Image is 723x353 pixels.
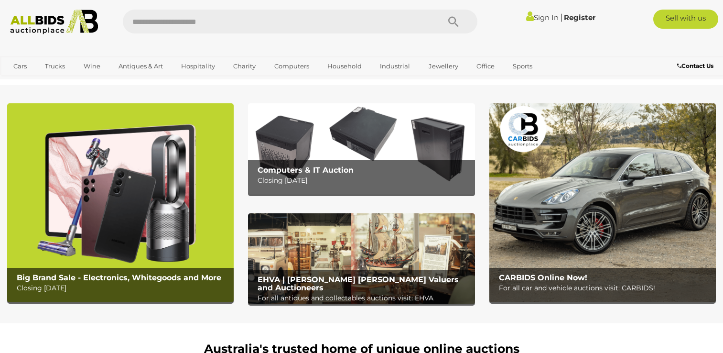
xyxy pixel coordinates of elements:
img: Computers & IT Auction [248,103,475,194]
img: Allbids.com.au [5,10,103,34]
p: For all car and vehicle auctions visit: CARBIDS! [499,282,711,294]
a: Sell with us [653,10,718,29]
p: For all antiques and collectables auctions visit: EHVA [258,292,470,304]
b: Computers & IT Auction [258,165,354,175]
a: Industrial [374,58,416,74]
b: Contact Us [677,62,713,69]
a: Office [470,58,501,74]
a: Cars [7,58,33,74]
button: Search [430,10,477,33]
a: Wine [77,58,107,74]
a: Register [564,13,595,22]
a: Sports [507,58,539,74]
a: Trucks [39,58,71,74]
b: CARBIDS Online Now! [499,273,587,282]
img: CARBIDS Online Now! [489,103,716,302]
a: EHVA | Evans Hastings Valuers and Auctioneers EHVA | [PERSON_NAME] [PERSON_NAME] Valuers and Auct... [248,213,475,304]
img: Big Brand Sale - Electronics, Whitegoods and More [7,103,234,302]
a: Hospitality [175,58,221,74]
span: | [560,12,562,22]
a: Jewellery [422,58,464,74]
a: Charity [227,58,262,74]
a: Computers & IT Auction Computers & IT Auction Closing [DATE] [248,103,475,194]
p: Closing [DATE] [17,282,229,294]
a: Household [321,58,368,74]
a: Computers [268,58,315,74]
b: Big Brand Sale - Electronics, Whitegoods and More [17,273,221,282]
b: EHVA | [PERSON_NAME] [PERSON_NAME] Valuers and Auctioneers [258,275,459,293]
a: [GEOGRAPHIC_DATA] [7,74,87,90]
a: Antiques & Art [112,58,169,74]
a: Contact Us [677,61,716,71]
img: EHVA | Evans Hastings Valuers and Auctioneers [248,213,475,304]
p: Closing [DATE] [258,175,470,187]
a: Big Brand Sale - Electronics, Whitegoods and More Big Brand Sale - Electronics, Whitegoods and Mo... [7,103,234,302]
a: CARBIDS Online Now! CARBIDS Online Now! For all car and vehicle auctions visit: CARBIDS! [489,103,716,302]
a: Sign In [526,13,559,22]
